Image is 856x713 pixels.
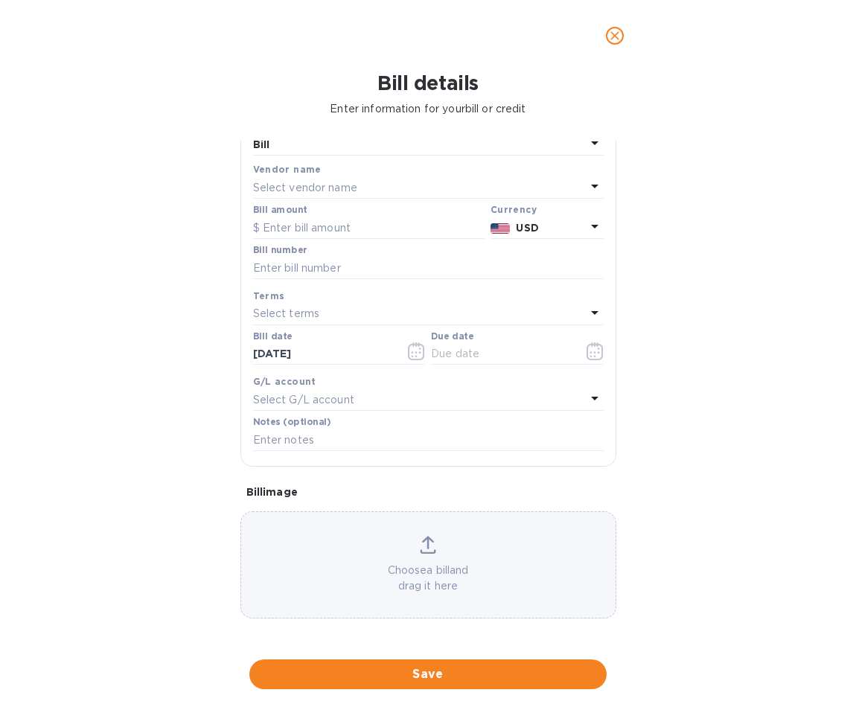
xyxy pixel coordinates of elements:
b: G/L account [253,376,316,387]
input: Due date [431,343,572,365]
p: Bill image [246,485,610,499]
b: Currency [491,204,537,215]
p: Enter information for your bill or credit [12,101,844,117]
p: Select terms [253,306,320,322]
label: Bill number [253,246,307,255]
label: Bill date [253,332,293,341]
p: Select vendor name [253,180,357,196]
b: Bill [253,138,270,150]
label: Notes (optional) [253,418,331,427]
span: Save [261,665,595,683]
button: close [597,18,633,54]
img: USD [491,223,511,234]
b: Vendor name [253,164,322,175]
label: Due date [431,332,473,341]
input: $ Enter bill amount [253,217,485,239]
b: USD [516,222,538,234]
input: Select date [253,343,394,365]
h1: Bill details [12,71,844,95]
button: Save [249,659,607,689]
label: Bill amount [253,206,307,215]
p: Select G/L account [253,392,354,408]
input: Enter bill number [253,257,604,279]
b: Terms [253,290,285,301]
p: Choose a bill and drag it here [241,563,616,594]
input: Enter notes [253,429,604,451]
